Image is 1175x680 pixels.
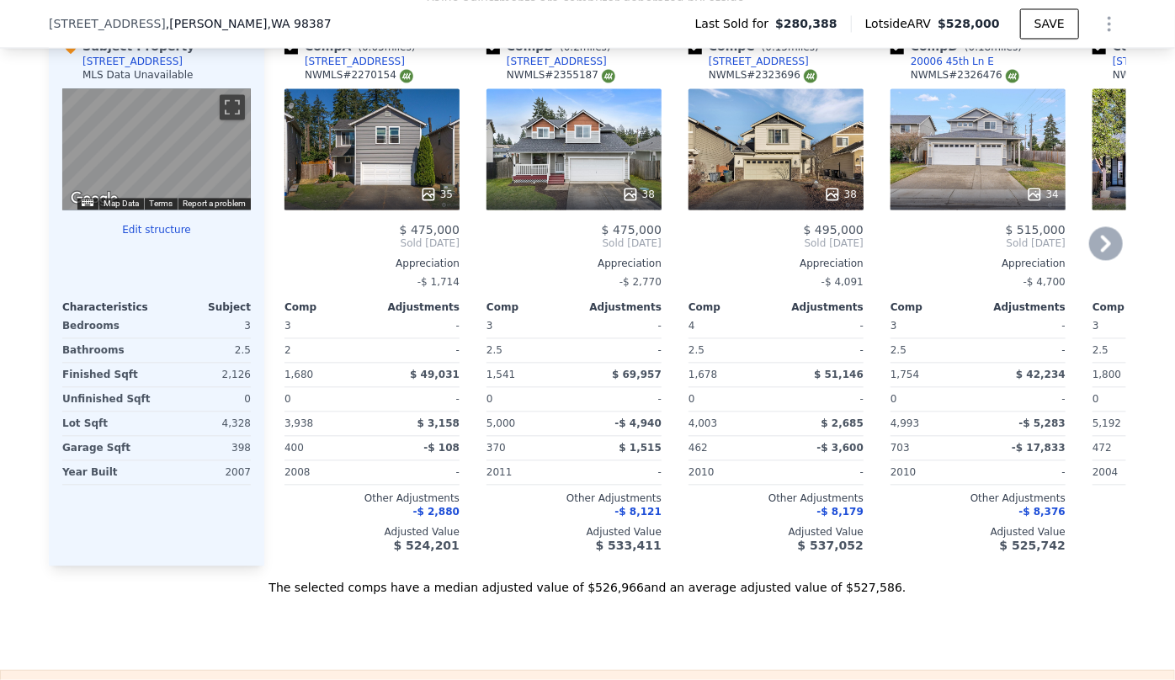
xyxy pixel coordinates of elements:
[689,525,864,539] div: Adjusted Value
[66,188,122,210] img: Google
[689,257,864,270] div: Appreciation
[486,393,493,405] span: 0
[486,320,493,332] span: 3
[602,223,662,236] span: $ 475,000
[779,387,864,411] div: -
[284,338,369,362] div: 2
[486,442,506,454] span: 370
[891,442,910,454] span: 703
[804,223,864,236] span: $ 495,000
[62,363,153,386] div: Finished Sqft
[82,55,183,68] div: [STREET_ADDRESS]
[891,393,897,405] span: 0
[821,417,864,429] span: $ 2,685
[62,223,251,236] button: Edit structure
[486,491,662,505] div: Other Adjustments
[1000,539,1066,552] span: $ 525,742
[891,236,1066,250] span: Sold [DATE]
[486,300,574,314] div: Comp
[981,338,1066,362] div: -
[689,55,809,68] a: [STREET_ADDRESS]
[62,412,153,435] div: Lot Sqft
[375,387,460,411] div: -
[577,387,662,411] div: -
[891,338,975,362] div: 2.5
[372,300,460,314] div: Adjustments
[689,320,695,332] span: 4
[817,442,864,454] span: -$ 3,600
[596,539,662,552] span: $ 533,411
[486,525,662,539] div: Adjusted Value
[817,506,864,518] span: -$ 8,179
[689,393,695,405] span: 0
[824,186,857,203] div: 38
[284,55,405,68] a: [STREET_ADDRESS]
[160,338,251,362] div: 2.5
[821,276,864,288] span: -$ 4,091
[978,300,1066,314] div: Adjustments
[577,314,662,337] div: -
[622,186,655,203] div: 38
[891,491,1066,505] div: Other Adjustments
[400,69,413,82] img: NWMLS Logo
[981,460,1066,484] div: -
[284,393,291,405] span: 0
[284,236,460,250] span: Sold [DATE]
[1019,506,1066,518] span: -$ 8,376
[284,525,460,539] div: Adjusted Value
[615,506,662,518] span: -$ 8,121
[689,442,708,454] span: 462
[612,369,662,380] span: $ 69,957
[814,369,864,380] span: $ 51,146
[911,55,994,68] div: 20006 45th Ln E
[62,314,153,337] div: Bedrooms
[486,236,662,250] span: Sold [DATE]
[305,55,405,68] div: [STREET_ADDRESS]
[486,338,571,362] div: 2.5
[891,300,978,314] div: Comp
[166,15,332,32] span: , [PERSON_NAME]
[689,369,717,380] span: 1,678
[375,338,460,362] div: -
[160,460,251,484] div: 2007
[891,460,975,484] div: 2010
[689,338,773,362] div: 2.5
[104,198,139,210] button: Map Data
[507,55,607,68] div: [STREET_ADDRESS]
[891,55,994,68] a: 20006 45th Ln E
[49,15,166,32] span: [STREET_ADDRESS]
[1093,369,1121,380] span: 1,800
[284,491,460,505] div: Other Adjustments
[183,199,246,208] a: Report a problem
[284,442,304,454] span: 400
[62,338,153,362] div: Bathrooms
[62,436,153,460] div: Garage Sqft
[1093,7,1126,40] button: Show Options
[220,94,245,120] button: Toggle fullscreen view
[160,436,251,460] div: 398
[615,417,662,429] span: -$ 4,940
[486,55,607,68] a: [STREET_ADDRESS]
[486,460,571,484] div: 2011
[779,460,864,484] div: -
[709,55,809,68] div: [STREET_ADDRESS]
[375,460,460,484] div: -
[49,566,1126,596] div: The selected comps have a median adjusted value of $526,966 and an average adjusted value of $527...
[938,17,1000,30] span: $528,000
[400,223,460,236] span: $ 475,000
[413,506,460,518] span: -$ 2,880
[689,300,776,314] div: Comp
[574,300,662,314] div: Adjustments
[160,314,251,337] div: 3
[82,199,93,206] button: Keyboard shortcuts
[486,417,515,429] span: 5,000
[486,257,662,270] div: Appreciation
[981,314,1066,337] div: -
[776,300,864,314] div: Adjustments
[1093,417,1121,429] span: 5,192
[62,88,251,210] div: Street View
[284,417,313,429] span: 3,938
[305,68,413,82] div: NWMLS # 2270154
[891,369,919,380] span: 1,754
[779,338,864,362] div: -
